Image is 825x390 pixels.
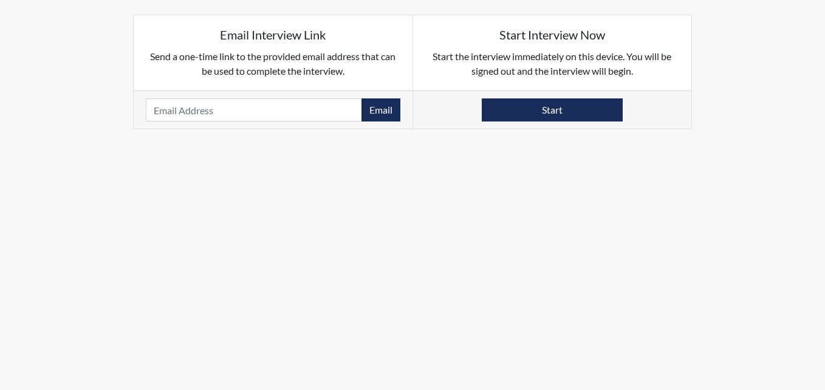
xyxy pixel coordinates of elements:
[361,98,400,121] button: Email
[146,98,362,121] input: Email Address
[146,49,400,78] p: Send a one-time link to the provided email address that can be used to complete the interview.
[482,98,623,121] button: Start
[425,27,680,42] h5: Start Interview Now
[425,49,680,78] p: Start the interview immediately on this device. You will be signed out and the interview will begin.
[146,27,400,42] h5: Email Interview Link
